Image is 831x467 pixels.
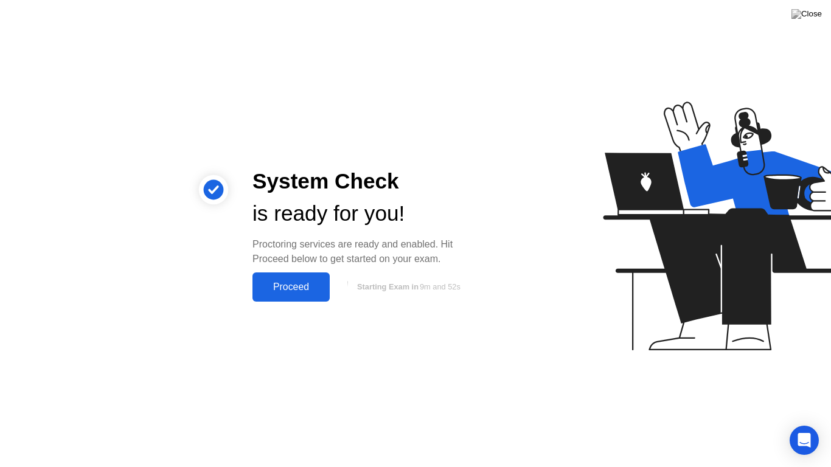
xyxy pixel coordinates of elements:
[256,282,326,292] div: Proceed
[420,282,461,291] span: 9m and 52s
[252,198,479,230] div: is ready for you!
[252,237,479,266] div: Proctoring services are ready and enabled. Hit Proceed below to get started on your exam.
[790,426,819,455] div: Open Intercom Messenger
[336,275,479,299] button: Starting Exam in9m and 52s
[252,165,479,198] div: System Check
[791,9,822,19] img: Close
[252,272,330,302] button: Proceed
